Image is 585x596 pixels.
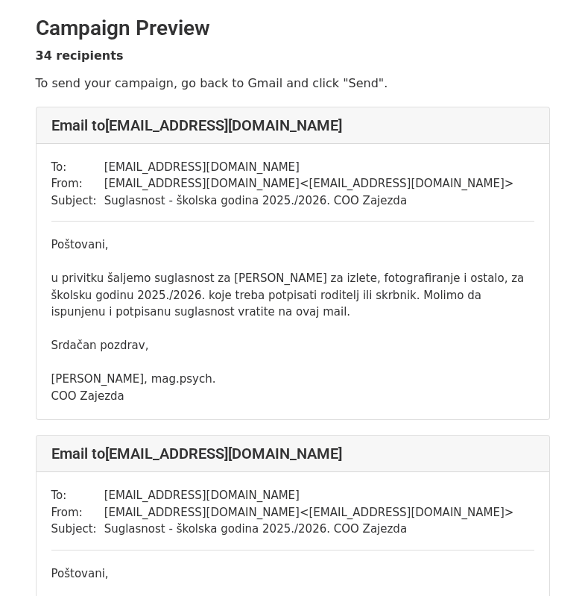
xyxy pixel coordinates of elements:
[104,192,514,210] td: Suglasnost - školska godina 2025./2026. COO Zajezda
[104,159,514,176] td: [EMAIL_ADDRESS][DOMAIN_NAME]
[104,487,514,504] td: [EMAIL_ADDRESS][DOMAIN_NAME]
[51,388,534,405] div: COO Zajezda
[51,337,534,354] div: Srdačan pozdrav,
[51,487,104,504] td: To:
[51,159,104,176] td: To:
[51,371,534,388] div: [PERSON_NAME], mag.psych.
[36,75,550,91] p: To send your campaign, go back to Gmail and click "Send".
[36,48,124,63] strong: 34 recipients
[104,175,514,192] td: [EMAIL_ADDRESS][DOMAIN_NAME] < [EMAIL_ADDRESS][DOMAIN_NAME] >
[51,236,534,404] div: Poštovani,
[104,504,514,521] td: [EMAIL_ADDRESS][DOMAIN_NAME] < [EMAIL_ADDRESS][DOMAIN_NAME] >
[51,116,534,134] h4: Email to [EMAIL_ADDRESS][DOMAIN_NAME]
[104,521,514,538] td: Suglasnost - školska godina 2025./2026. COO Zajezda
[51,504,104,521] td: From:
[51,192,104,210] td: Subject:
[51,175,104,192] td: From:
[51,445,534,462] h4: Email to [EMAIL_ADDRESS][DOMAIN_NAME]
[51,270,534,321] div: u privitku šaljemo suglasnost za [PERSON_NAME] za izlete, fotografiranje i ostalo, za školsku god...
[51,521,104,538] td: Subject:
[36,16,550,41] h2: Campaign Preview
